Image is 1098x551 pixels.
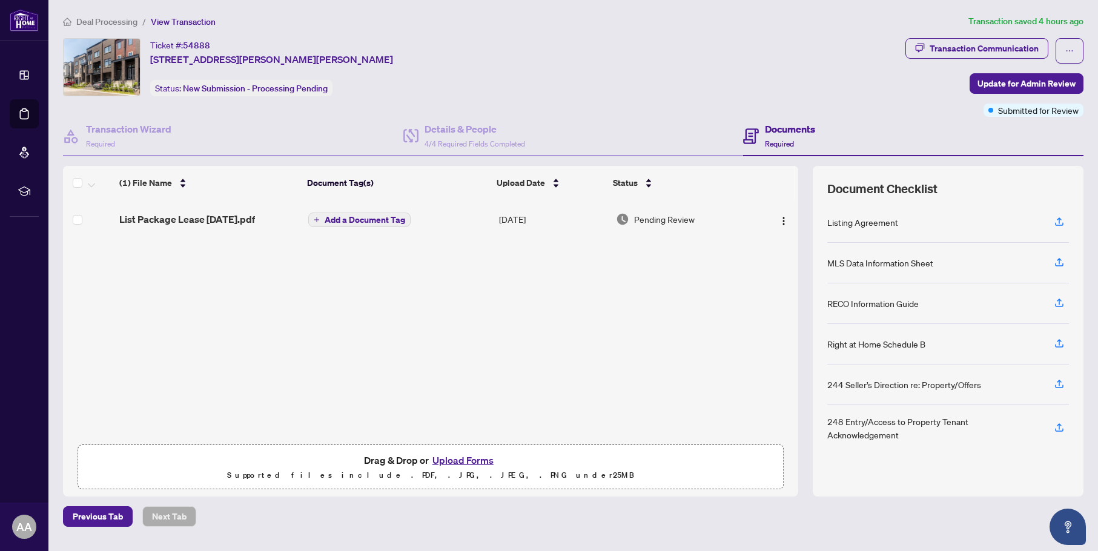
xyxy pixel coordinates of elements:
[119,176,172,190] span: (1) File Name
[827,216,898,229] div: Listing Agreement
[150,52,393,67] span: [STREET_ADDRESS][PERSON_NAME][PERSON_NAME]
[364,452,497,468] span: Drag & Drop or
[827,180,938,197] span: Document Checklist
[779,216,789,226] img: Logo
[85,468,776,483] p: Supported files include .PDF, .JPG, .JPEG, .PNG under 25 MB
[634,213,695,226] span: Pending Review
[325,216,405,224] span: Add a Document Tag
[425,122,525,136] h4: Details & People
[314,217,320,223] span: plus
[150,80,332,96] div: Status:
[10,9,39,31] img: logo
[63,506,133,527] button: Previous Tab
[119,212,255,226] span: List Package Lease [DATE].pdf
[765,122,815,136] h4: Documents
[930,39,1039,58] div: Transaction Communication
[425,139,525,148] span: 4/4 Required Fields Completed
[64,39,140,96] img: IMG-N12428723_1.jpg
[970,73,1083,94] button: Update for Admin Review
[494,200,611,239] td: [DATE]
[114,166,303,200] th: (1) File Name
[429,452,497,468] button: Upload Forms
[765,139,794,148] span: Required
[308,212,411,228] button: Add a Document Tag
[497,176,545,190] span: Upload Date
[142,506,196,527] button: Next Tab
[492,166,608,200] th: Upload Date
[827,297,919,310] div: RECO Information Guide
[1050,509,1086,545] button: Open asap
[977,74,1076,93] span: Update for Admin Review
[63,18,71,26] span: home
[78,445,783,490] span: Drag & Drop orUpload FormsSupported files include .PDF, .JPG, .JPEG, .PNG under25MB
[827,378,981,391] div: 244 Seller’s Direction re: Property/Offers
[827,256,933,269] div: MLS Data Information Sheet
[86,139,115,148] span: Required
[16,518,32,535] span: AA
[183,40,210,51] span: 54888
[774,210,793,229] button: Logo
[968,15,1083,28] article: Transaction saved 4 hours ago
[183,83,328,94] span: New Submission - Processing Pending
[616,213,629,226] img: Document Status
[998,104,1079,117] span: Submitted for Review
[86,122,171,136] h4: Transaction Wizard
[151,16,216,27] span: View Transaction
[827,415,1040,441] div: 248 Entry/Access to Property Tenant Acknowledgement
[608,166,753,200] th: Status
[905,38,1048,59] button: Transaction Communication
[73,507,123,526] span: Previous Tab
[827,337,925,351] div: Right at Home Schedule B
[142,15,146,28] li: /
[1065,47,1074,55] span: ellipsis
[150,38,210,52] div: Ticket #:
[308,213,411,227] button: Add a Document Tag
[613,176,638,190] span: Status
[302,166,492,200] th: Document Tag(s)
[76,16,137,27] span: Deal Processing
